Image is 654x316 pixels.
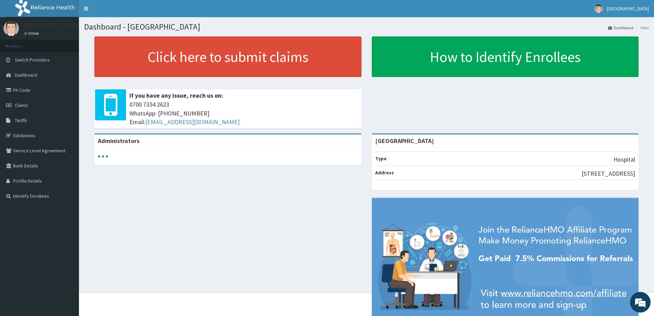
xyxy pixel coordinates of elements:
[15,57,50,63] span: Switch Providers
[634,25,649,31] li: Here
[98,151,108,162] svg: audio-loading
[607,6,649,12] span: [GEOGRAPHIC_DATA]
[145,118,240,126] a: [EMAIL_ADDRESS][DOMAIN_NAME]
[15,117,27,123] span: Tariffs
[608,25,633,31] a: Dashboard
[594,4,603,13] img: User Image
[24,31,41,36] a: Online
[15,102,28,108] span: Claims
[375,170,394,176] b: Address
[613,155,635,164] p: Hospital
[94,36,362,77] a: Click here to submit claims
[84,22,649,31] h1: Dashboard - [GEOGRAPHIC_DATA]
[15,72,37,78] span: Dashboard
[98,137,139,145] b: Administrators
[582,169,635,178] p: [STREET_ADDRESS]
[3,21,19,36] img: User Image
[375,137,434,145] strong: [GEOGRAPHIC_DATA]
[375,155,387,162] b: Type
[129,100,358,127] span: 0700 7354 2623 WhatsApp: [PHONE_NUMBER] Email:
[372,36,639,77] a: How to Identify Enrollees
[129,91,223,99] b: If you have any issue, reach us on:
[24,22,81,29] p: [GEOGRAPHIC_DATA]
